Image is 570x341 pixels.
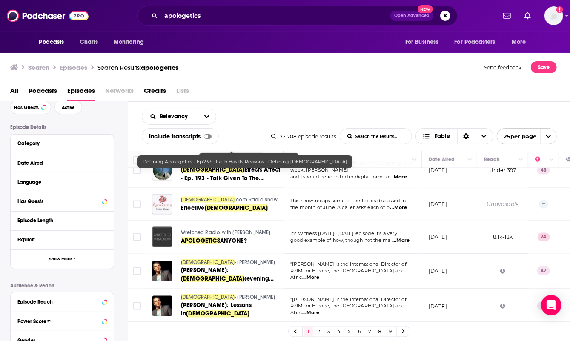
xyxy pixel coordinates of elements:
[17,179,101,185] div: Language
[181,266,282,283] a: [PERSON_NAME]:[DEMOGRAPHIC_DATA](evening session)
[205,204,268,212] span: [DEMOGRAPHIC_DATA]
[133,201,141,208] span: Toggle select row
[181,196,282,204] a: [DEMOGRAPHIC_DATA].com Radio Show
[143,159,347,165] span: Defining Apologetics - Ep.239 - Faith Has Its Reasons - Defining [DEMOGRAPHIC_DATA]
[181,204,205,212] span: Effective
[489,167,516,173] span: Under 397
[17,138,107,149] button: Category
[198,109,216,124] button: open menu
[181,229,271,235] span: Wretched Radio with [PERSON_NAME]
[10,84,18,101] span: All
[10,124,114,130] p: Episode Details
[74,34,103,50] a: Charts
[97,63,178,72] div: Search Results:
[60,63,87,72] h3: Episodes
[160,114,191,120] span: Relevancy
[290,160,413,173] span: Effects Affect Starting next week, [PERSON_NAME]
[17,215,107,226] button: Episode Length
[17,318,100,324] div: Power Score™
[17,234,107,245] button: Explicit
[181,266,229,274] span: [PERSON_NAME]:
[535,155,547,165] div: Power Score
[465,155,475,165] button: Column Actions
[33,34,75,50] button: open menu
[108,34,155,50] button: open menu
[497,128,557,144] button: open menu
[97,63,178,72] a: Search Results:apologetics
[181,204,282,212] a: Effective[DEMOGRAPHIC_DATA]
[290,198,406,203] span: This show recaps some of the topics discussed in
[133,233,141,241] span: Toggle select row
[290,237,392,243] span: good example of how, though not the mai
[290,204,390,210] span: the month of June. A caller asks each of o
[17,198,100,204] div: Has Guests
[429,155,455,165] div: Date Aired
[62,105,75,110] span: Active
[429,267,447,275] p: [DATE]
[181,197,236,203] span: [DEMOGRAPHIC_DATA].
[17,315,107,326] button: Power Score™
[290,230,397,236] span: It’s Witness [DATE]! [DATE] episode it’s a very
[181,237,220,244] span: APOLOGETICS
[7,8,89,24] img: Podchaser - Follow, Share and Rate Podcasts
[457,129,475,144] div: Sort Direction
[556,6,563,13] svg: Add a profile image
[181,259,282,266] a: [DEMOGRAPHIC_DATA]- [PERSON_NAME]
[335,327,344,337] a: 4
[49,257,72,261] span: Show More
[235,294,275,300] span: - [PERSON_NAME]
[390,204,407,211] span: ...More
[181,259,235,265] span: [DEMOGRAPHIC_DATA]
[133,302,141,310] span: Toggle select row
[220,237,247,244] span: ANYONE?
[493,234,513,240] span: 8.1k-12k
[516,155,526,165] button: Column Actions
[537,166,550,175] p: 43
[181,302,252,318] span: [PERSON_NAME]: Lessons in
[17,196,107,206] button: Has Guests
[290,261,407,267] span: "[PERSON_NAME] is the International Director of
[186,310,249,318] span: [DEMOGRAPHIC_DATA]
[161,9,390,23] input: Search podcasts, credits, & more...
[531,61,557,73] button: Save
[405,36,439,48] span: For Business
[54,100,82,114] button: Active
[429,303,447,310] p: [DATE]
[114,36,144,48] span: Monitoring
[390,11,433,21] button: Open AdvancedNew
[290,303,404,315] span: RZIM for Europe, the [GEOGRAPHIC_DATA] and Afric
[133,267,141,275] span: Toggle select row
[80,36,98,48] span: Charts
[290,296,407,302] span: "[PERSON_NAME] is the International Director of
[512,36,526,48] span: More
[105,84,134,101] span: Networks
[271,133,336,140] div: 72,708 episode results
[481,61,524,73] button: Send feedback
[394,14,430,18] span: Open Advanced
[17,158,107,168] button: Date Aired
[181,166,282,183] a: [DEMOGRAPHIC_DATA]Effects Affect - Ep. 193 - Talk Given To The [US_STATE]
[484,155,500,165] div: Reach
[181,166,281,190] span: Effects Affect - Ep. 193 - Talk Given To The [US_STATE]
[386,327,395,337] a: 9
[142,114,198,120] button: open menu
[141,63,178,72] span: apologetics
[541,295,561,315] div: Open Intercom Messenger
[236,197,278,203] span: com Radio Show
[455,36,496,48] span: For Podcasters
[29,84,57,101] a: Podcasts
[290,174,389,180] span: and I should be reunited in digital form to
[435,133,450,139] span: Table
[17,177,107,187] button: Language
[538,233,550,241] p: 74
[537,266,550,275] p: 47
[345,327,354,337] a: 5
[399,34,450,50] button: open menu
[17,140,101,146] div: Category
[10,100,51,114] button: Has Guests
[28,63,49,72] h3: Search
[500,9,514,23] a: Show notifications dropdown
[11,249,114,269] button: Show More
[390,174,407,181] span: ...More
